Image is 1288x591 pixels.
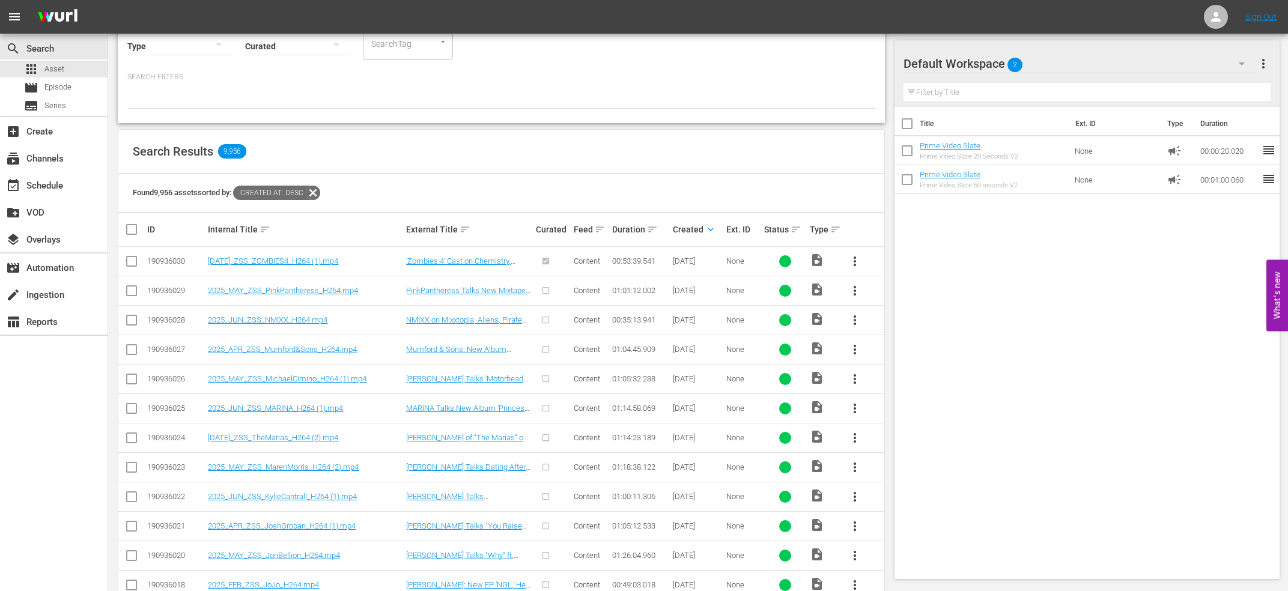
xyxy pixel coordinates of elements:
[7,10,22,24] span: menu
[24,62,38,76] span: Asset
[726,580,761,589] div: None
[791,224,801,235] span: sort
[574,315,600,324] span: Content
[147,286,204,295] div: 190936029
[810,400,824,414] span: Video
[612,222,669,237] div: Duration
[260,224,270,235] span: sort
[24,80,38,95] span: Episode
[612,315,669,324] div: 00:35:13.941
[848,283,862,298] span: more_vert
[44,81,71,93] span: Episode
[612,345,669,354] div: 01:04:45.909
[612,462,669,471] div: 01:18:38.122
[6,178,20,193] span: Schedule
[208,433,338,442] a: [DATE]_ZSS_TheMarias_H264 (2).mp4
[810,371,824,385] span: Video
[208,521,356,530] a: 2025_APR_ZSS_JoshGroban_H264 (1).mp4
[574,551,600,560] span: Content
[673,462,723,471] div: [DATE]
[208,404,343,413] a: 2025_JUN_ZSS_MARINA_H264 (1).mp4
[840,482,869,511] button: more_vert
[208,580,319,589] a: 2025_FEB_ZSS_JoJo_H264.mp4
[208,345,357,354] a: 2025_APR_ZSS_Mumford&Sons_H264.mp4
[595,224,606,235] span: sort
[147,256,204,265] div: 190936030
[673,286,723,295] div: [DATE]
[29,3,87,31] img: ans4CAIJ8jUAAAAAAAAAAAAAAAAAAAAAAAAgQb4GAAAAAAAAAAAAAAAAAAAAAAAAJMjXAAAAAAAAAAAAAAAAAAAAAAAAgAT5G...
[840,276,869,305] button: more_vert
[810,459,824,473] span: Video
[612,433,669,442] div: 01:14:23.189
[764,222,806,237] div: Status
[673,580,723,589] div: [DATE]
[6,261,20,275] span: Automation
[673,433,723,442] div: [DATE]
[147,404,204,413] div: 190936025
[406,345,529,372] a: Mumford & Sons: New Album ‘Rushmere,’ New Beginnings, Banjos and Waistcoats (Full Episode)
[726,404,761,413] div: None
[810,488,824,503] span: Video
[147,315,204,324] div: 190936028
[920,181,1018,189] div: Prime Video Slate 60 seconds V2
[406,433,528,478] a: [PERSON_NAME] of "The Marías" on Love, Breakups, Bad Bunny, [PERSON_NAME] and [PERSON_NAME], and ...
[574,521,600,530] span: Content
[810,577,824,591] span: Video
[810,429,824,444] span: Video
[612,374,669,383] div: 01:05:32.288
[406,521,527,548] a: [PERSON_NAME] Talks "You Raise Me Up," [PERSON_NAME], 'Glee' & Greatest Hit Album ‘Gems’
[1256,56,1271,71] span: more_vert
[810,547,824,562] span: Video
[1070,136,1163,165] td: None
[208,492,357,501] a: 2025_JUN_ZSS_KylieCantrall_H264 (1).mp4
[574,492,600,501] span: Content
[726,345,761,354] div: None
[208,315,327,324] a: 2025_JUN_ZSS_NMIXX_H264.mp4
[574,345,600,354] span: Content
[726,433,761,442] div: None
[673,256,723,265] div: [DATE]
[840,335,869,364] button: more_vert
[44,100,66,112] span: Series
[673,374,723,383] div: [DATE]
[848,342,862,357] span: more_vert
[1068,107,1160,141] th: Ext. ID
[406,462,530,489] a: [PERSON_NAME] Talks Dating After Divorce, “The Middle,” and New Album ‘Dreamsicle’
[147,580,204,589] div: 190936018
[574,580,600,589] span: Content
[848,254,862,268] span: more_vert
[920,153,1018,160] div: Prime Video Slate 20 Seconds V2
[612,256,669,265] div: 00:53:39.541
[848,460,862,474] span: more_vert
[406,286,530,313] a: PinkPantheress Talks New Mixtape ‘Fancy That,’ Success of "Boy's a liar Pt. 2," & Ice Spice
[673,222,723,237] div: Created
[673,404,723,413] div: [DATE]
[647,224,658,235] span: sort
[840,306,869,335] button: more_vert
[574,462,600,471] span: Content
[147,433,204,442] div: 190936024
[1266,260,1288,332] button: Open Feedback Widget
[406,492,527,528] a: [PERSON_NAME] Talks ‘Descendents: The Rise of Red,’ [PERSON_NAME], [PERSON_NAME], and Her EP ‘B.O...
[673,345,723,354] div: [DATE]
[147,492,204,501] div: 190936022
[612,286,669,295] div: 01:01:12.002
[1007,52,1022,77] span: 2
[810,253,824,267] span: Video
[208,462,359,471] a: 2025_MAY_ZSS_MarenMorris_H264 (2).mp4
[840,394,869,423] button: more_vert
[726,286,761,295] div: None
[24,98,38,113] span: Series
[1070,165,1163,194] td: None
[673,315,723,324] div: [DATE]
[1245,12,1277,22] a: Sign Out
[44,63,64,75] span: Asset
[840,365,869,393] button: more_vert
[147,462,204,471] div: 190936023
[437,36,449,47] button: Open
[1167,144,1182,158] span: Ad
[904,47,1256,80] div: Default Workspace
[612,551,669,560] div: 01:26:04.960
[6,124,20,139] span: Create
[208,222,402,237] div: Internal Title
